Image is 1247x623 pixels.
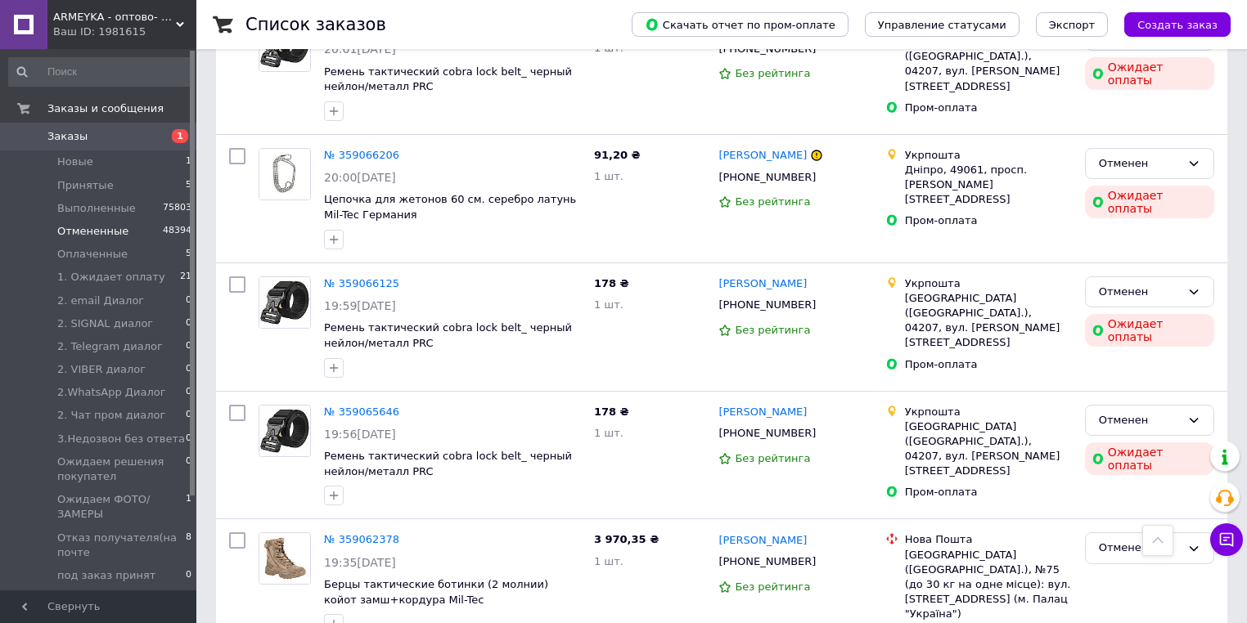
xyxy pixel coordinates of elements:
span: Заказы и сообщения [47,101,164,116]
span: 0 [186,339,191,354]
span: 1 [186,492,191,522]
span: 1 [172,129,188,143]
button: Скачать отчет по пром-оплате [632,12,849,37]
span: 91,20 ₴ [594,149,641,161]
span: Отказ получателя(на почте [57,531,186,560]
a: [PERSON_NAME] [718,405,807,420]
span: 8 [186,531,191,560]
a: Фото товару [259,148,311,200]
h1: Список заказов [245,15,386,34]
span: Управление статусами [878,19,1006,31]
span: Принятые [57,178,114,193]
span: Без рейтинга [735,324,810,336]
span: Без рейтинга [735,452,810,464]
a: Ремень тактический cobra lock belt_ черный нейлон/металл PRC [324,450,572,477]
div: Ожидает оплаты [1085,57,1214,90]
a: Создать заказ [1108,18,1231,30]
span: 2. Чат пром диалог [57,408,165,423]
input: Поиск [8,57,193,87]
span: Заказы [47,129,88,144]
a: Ремень тактический cobra lock belt_ черный нейлон/металл PRC [324,321,572,349]
a: Фото товару [259,276,311,329]
div: Ожидает оплаты [1085,314,1214,347]
a: № 359065646 [324,406,399,418]
span: ARMEYKA - оптово- розничная база- Военторг [53,10,176,25]
div: Пром-оплата [905,213,1072,228]
span: 2.WhatsApp Диалог [57,385,166,400]
div: Укрпошта [905,276,1072,291]
div: Укрпошта [905,405,1072,419]
div: [GEOGRAPHIC_DATA] ([GEOGRAPHIC_DATA].), 04207, вул. [PERSON_NAME][STREET_ADDRESS] [905,419,1072,479]
span: Скачать отчет по пром-оплате [645,17,835,32]
div: [GEOGRAPHIC_DATA] ([GEOGRAPHIC_DATA].), №75 (до 30 кг на одне місце): вул. [STREET_ADDRESS] (м. П... [905,548,1072,622]
span: Ожидаем решения покупател [57,455,186,484]
div: Пром-оплата [905,101,1072,115]
span: Выполненные [57,201,136,216]
span: Ремень тактический cobra lock belt_ черный нейлон/металл PRC [324,65,572,93]
span: Без рейтинга [735,580,810,593]
span: [PHONE_NUMBER] [718,43,816,55]
span: 2. Telegram диалог [57,339,163,354]
span: 178 ₴ [594,277,629,289]
span: 1. Ожидает оплату [57,270,165,285]
div: Отменен [1099,412,1181,429]
span: 5 [186,178,191,193]
button: Чат с покупателем [1210,523,1243,556]
a: Фото товару [259,405,311,457]
span: 0 [186,568,191,583]
span: 1 [186,155,191,169]
a: [PERSON_NAME] [718,148,807,164]
span: 178 ₴ [594,406,629,418]
span: 1 шт. [594,170,623,182]
button: Управление статусами [865,12,1020,37]
span: 19:35[DATE] [324,556,396,569]
button: Создать заказ [1124,12,1231,37]
img: Фото товару [259,533,310,584]
span: 0 [186,294,191,308]
span: 1 шт. [594,555,623,567]
a: № 359066206 [324,149,399,161]
span: 20:01[DATE] [324,43,396,56]
button: Экспорт [1036,12,1108,37]
span: Без рейтинга [735,67,810,79]
span: Новые [57,155,93,169]
a: [PERSON_NAME] [718,276,807,292]
span: [PHONE_NUMBER] [718,427,816,439]
span: 3 970,35 ₴ [594,533,659,545]
a: № 359066125 [324,277,399,289]
span: Отмененные [57,224,128,239]
img: Фото товару [259,406,310,456]
span: 19:59[DATE] [324,299,396,312]
a: Цепочка для жетонов 60 см. серебро латунь Mil-Tec Германия [324,193,576,221]
span: 20:00[DATE] [324,171,396,184]
span: 5 [186,247,191,262]
span: Без рейтинга [735,195,810,208]
span: 19:56[DATE] [324,428,396,441]
span: под заказ принят [57,568,155,583]
div: Ваш ID: 1981615 [53,25,196,39]
div: Нова Пошта [905,532,1072,547]
span: 1 шт. [594,298,623,311]
span: 3.Недозвон без ответа [57,432,185,446]
span: 48394 [163,224,191,239]
img: Фото товару [259,149,310,199]
span: 0 [186,316,191,331]
div: Пром-оплата [905,485,1072,500]
div: Отменен [1099,155,1181,173]
a: Берцы тактические ботинки (2 молнии) койот замш+кордура Mil-Tec [GEOGRAPHIC_DATA] [324,578,548,621]
div: Ожидает оплаты [1085,186,1214,218]
span: [PHONE_NUMBER] [718,555,816,567]
span: 0 [186,385,191,400]
a: Фото товару [259,532,311,585]
img: Фото товару [259,277,310,328]
div: [GEOGRAPHIC_DATA] ([GEOGRAPHIC_DATA].), 04207, вул. [PERSON_NAME][STREET_ADDRESS] [905,34,1072,94]
span: 0 [186,408,191,423]
span: [PHONE_NUMBER] [718,298,816,311]
span: [PHONE_NUMBER] [718,171,816,183]
span: 75803 [163,201,191,216]
div: Отменен [1099,540,1181,557]
div: Отменен [1099,284,1181,301]
div: Пром-оплата [905,357,1072,372]
span: 2. VIBER диалог [57,362,146,377]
